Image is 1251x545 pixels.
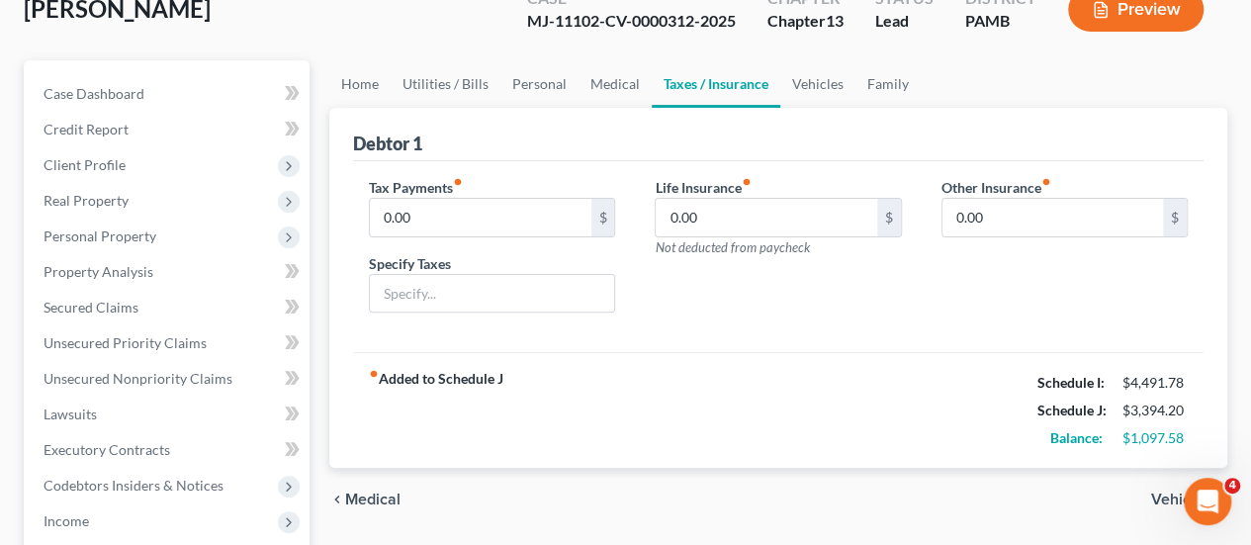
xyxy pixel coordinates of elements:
a: Secured Claims [28,290,310,325]
input: -- [656,199,876,236]
a: Unsecured Priority Claims [28,325,310,361]
a: Credit Report [28,112,310,147]
div: $ [1163,199,1187,236]
strong: Added to Schedule J [369,369,503,452]
strong: Schedule I: [1037,374,1105,391]
a: Family [855,60,921,108]
input: -- [370,199,590,236]
span: Lawsuits [44,406,97,422]
a: Utilities / Bills [391,60,500,108]
input: Specify... [370,275,614,313]
span: Unsecured Priority Claims [44,334,207,351]
div: PAMB [965,10,1036,33]
div: MJ-11102-CV-0000312-2025 [527,10,736,33]
a: Lawsuits [28,397,310,432]
span: Codebtors Insiders & Notices [44,477,223,494]
label: Other Insurance [941,177,1051,198]
a: Medical [579,60,652,108]
input: -- [942,199,1163,236]
div: $ [877,199,901,236]
strong: Schedule J: [1037,402,1107,418]
span: Property Analysis [44,263,153,280]
i: fiber_manual_record [1041,177,1051,187]
i: fiber_manual_record [453,177,463,187]
label: Specify Taxes [369,253,451,274]
span: Not deducted from paycheck [655,239,809,255]
span: 4 [1224,478,1240,494]
span: 13 [826,11,844,30]
span: Credit Report [44,121,129,137]
div: Debtor 1 [353,132,422,155]
span: Secured Claims [44,299,138,316]
i: fiber_manual_record [741,177,751,187]
strong: Balance: [1050,429,1103,446]
div: Chapter [767,10,844,33]
div: $1,097.58 [1122,428,1188,448]
div: $3,394.20 [1122,401,1188,420]
a: Personal [500,60,579,108]
a: Property Analysis [28,254,310,290]
a: Home [329,60,391,108]
span: Unsecured Nonpriority Claims [44,370,232,387]
span: Case Dashboard [44,85,144,102]
label: Life Insurance [655,177,751,198]
a: Case Dashboard [28,76,310,112]
i: chevron_left [329,492,345,507]
span: Medical [345,492,401,507]
span: Personal Property [44,227,156,244]
span: Vehicles [1151,492,1211,507]
button: Vehicles chevron_right [1151,492,1227,507]
span: Executory Contracts [44,441,170,458]
span: Real Property [44,192,129,209]
a: Unsecured Nonpriority Claims [28,361,310,397]
div: Lead [875,10,934,33]
i: fiber_manual_record [369,369,379,379]
button: chevron_left Medical [329,492,401,507]
div: $4,491.78 [1122,373,1188,393]
label: Tax Payments [369,177,463,198]
span: Income [44,512,89,529]
span: Client Profile [44,156,126,173]
a: Taxes / Insurance [652,60,780,108]
a: Vehicles [780,60,855,108]
a: Executory Contracts [28,432,310,468]
iframe: Intercom live chat [1184,478,1231,525]
div: $ [591,199,615,236]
